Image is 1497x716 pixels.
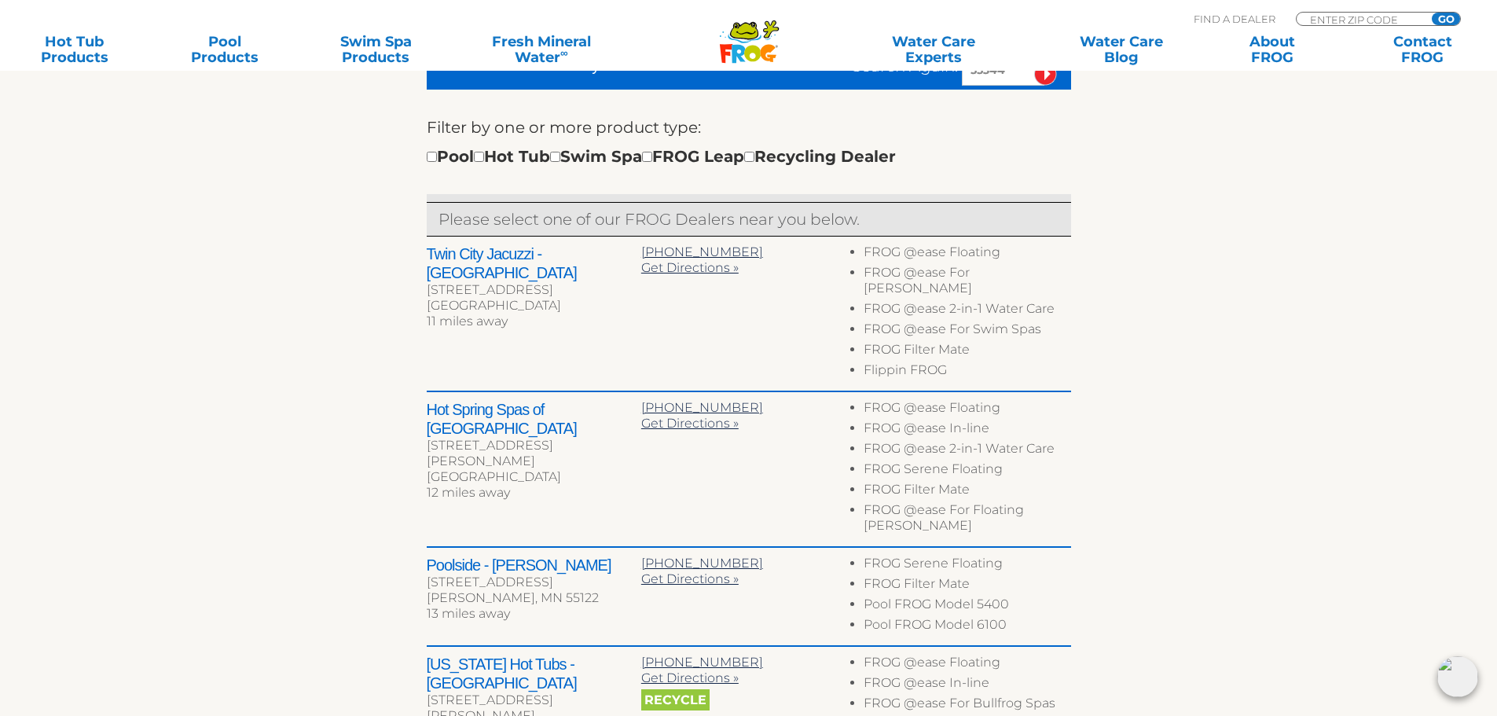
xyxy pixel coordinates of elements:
[864,482,1070,502] li: FROG Filter Mate
[864,420,1070,441] li: FROG @ease In-line
[560,46,568,59] sup: ∞
[427,144,896,169] div: Pool Hot Tub Swim Spa FROG Leap Recycling Dealer
[864,362,1070,383] li: Flippin FROG
[427,606,510,621] span: 13 miles away
[1437,656,1478,697] img: openIcon
[1194,12,1275,26] p: Find A Dealer
[838,34,1029,65] a: Water CareExperts
[864,342,1070,362] li: FROG Filter Mate
[641,571,739,586] a: Get Directions »
[427,655,641,692] h2: [US_STATE] Hot Tubs - [GEOGRAPHIC_DATA]
[864,400,1070,420] li: FROG @ease Floating
[864,597,1070,617] li: Pool FROG Model 5400
[641,400,763,415] a: [PHONE_NUMBER]
[1432,13,1460,25] input: GO
[427,469,641,485] div: [GEOGRAPHIC_DATA]
[864,441,1070,461] li: FROG @ease 2-in-1 Water Care
[641,260,739,275] a: Get Directions »
[1308,13,1414,26] input: Zip Code Form
[641,655,763,670] a: [PHONE_NUMBER]
[864,655,1070,675] li: FROG @ease Floating
[641,670,739,685] a: Get Directions »
[641,556,763,571] a: [PHONE_NUMBER]
[427,590,641,606] div: [PERSON_NAME], MN 55122
[427,244,641,282] h2: Twin City Jacuzzi - [GEOGRAPHIC_DATA]
[427,115,701,140] label: Filter by one or more product type:
[1213,34,1330,65] a: AboutFROG
[864,461,1070,482] li: FROG Serene Floating
[641,416,739,431] a: Get Directions »
[427,438,641,469] div: [STREET_ADDRESS][PERSON_NAME]
[427,575,641,590] div: [STREET_ADDRESS]
[427,485,510,500] span: 12 miles away
[167,34,284,65] a: PoolProducts
[864,265,1070,301] li: FROG @ease For [PERSON_NAME]
[427,314,508,329] span: 11 miles away
[1364,34,1481,65] a: ContactFROG
[438,207,1059,232] p: Please select one of our FROG Dealers near you below.
[16,34,133,65] a: Hot TubProducts
[468,34,615,65] a: Fresh MineralWater∞
[864,556,1070,576] li: FROG Serene Floating
[427,400,641,438] h2: Hot Spring Spas of [GEOGRAPHIC_DATA]
[641,689,710,710] span: Recycle
[641,244,763,259] a: [PHONE_NUMBER]
[864,675,1070,696] li: FROG @ease In-line
[864,301,1070,321] li: FROG @ease 2-in-1 Water Care
[427,282,641,298] div: [STREET_ADDRESS]
[427,298,641,314] div: [GEOGRAPHIC_DATA]
[1034,63,1057,86] input: Submit
[864,576,1070,597] li: FROG Filter Mate
[864,321,1070,342] li: FROG @ease For Swim Spas
[317,34,435,65] a: Swim SpaProducts
[1062,34,1180,65] a: Water CareBlog
[864,617,1070,637] li: Pool FROG Model 6100
[864,502,1070,538] li: FROG @ease For Floating [PERSON_NAME]
[864,696,1070,716] li: FROG @ease For Bullfrog Spas
[864,244,1070,265] li: FROG @ease Floating
[427,556,641,575] h2: Poolside - [PERSON_NAME]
